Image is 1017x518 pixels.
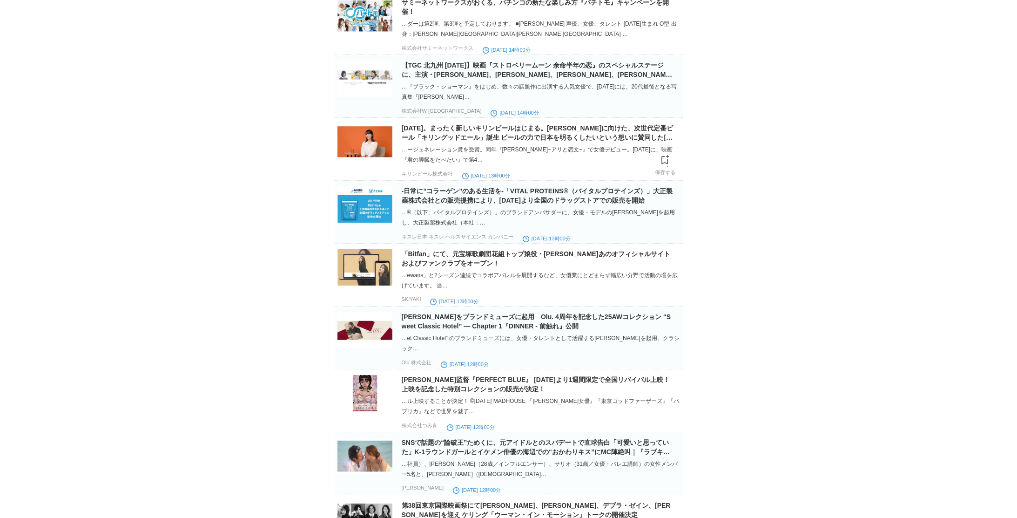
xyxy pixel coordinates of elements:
[430,299,478,304] time: [DATE] 12時00分
[453,487,501,493] time: [DATE] 12時00分
[402,333,681,354] div: …et Classic Hotel” のブランドミューズには、女優・タレントとして活躍する[PERSON_NAME]を起用。クラシック…
[402,485,444,491] p: [PERSON_NAME]
[402,439,670,465] a: SNSで話題の“論破王”ためくに、元アイドルとのスパデートで直球告白「可愛いと思っていた」K-1ラウンドガールとイケメン俳優の海辺での“おかわりキス”にMC陣絶叫｜『ラブキャッチャージャパン2』第3話
[402,108,482,115] p: 株式会社W [GEOGRAPHIC_DATA]
[337,186,392,223] img: 123851-84-33db690709e2f6d6a2d0bcdf7f48f86f-1920x1280.png
[402,459,681,479] div: …社員）、[PERSON_NAME]（28歳／インフルエンサー）、サリオ（31歳／女優・バレエ講師）の女性メンバー5名と、[PERSON_NAME]（[DEMOGRAPHIC_DATA]…
[402,313,671,330] a: [PERSON_NAME]をブランドミューズに起用 Olu. 4周年を記念した25AWコレクション “Sweet Classic Hotel” ― Chapter 1『DINNER - 前触れ』公開
[523,236,571,241] time: [DATE] 13時00分
[402,82,681,102] div: …『ブラック・ショーマン』をはじめ、数々の話題作に出演する人気女優で、[DATE]には、20代最後となる写真集『[PERSON_NAME]…
[402,422,438,429] p: 株式会社つみき
[402,296,421,302] p: SKIYAKI
[402,124,674,150] a: [DATE]。まったく新しいキリンビールはじまる。[PERSON_NAME]に向けた、次世代定番ビール「キリングッドエール」誕生 ビールの力で日本を明るくしたいという想いに賛同した[PERSON...
[337,375,392,411] img: 8641-631-63cb690b703fc4f45af50f5d83a51c79-1688x2535.jpg
[402,144,681,165] div: …ージェネレーション賞を受賞。同年『[PERSON_NAME]~アリと恋文~』で女優デビュー。[DATE]に、映画『君の膵臓をたべたい』で第4…
[483,47,531,53] time: [DATE] 14時00分
[491,110,539,116] time: [DATE] 14時00分
[402,207,681,228] div: …®（以下、バイタルプロテインズ）」のブランドアンバサダーに、女優・モデルの[PERSON_NAME]を起用し、大正製薬株式会社（本社：…
[402,359,431,366] p: Olu.株式会社
[402,396,681,416] div: …ル上映することが決定！ ©[DATE] MADHOUSE 『[PERSON_NAME]女優』『東京ゴッドファーザーズ』『パプリカ』などで世界を魅了…
[337,123,392,160] img: 142239-10-09ca29d88f88b0c45f011201adc4fff6-1920x1080.png
[402,45,473,52] p: 株式会社サミーネットワークス
[337,61,392,97] img: 7466-890-a052e3c8f5ba26551758711a98d62dff-3900x1195.jpg
[402,187,673,204] a: -日常に”コラーゲン”のある生活を-「VITAL PROTEINS®（バイタルプロテインズ）」大正製薬株式会社との販売提携により、[DATE]より全国のドラッグストアでの販売を開始
[447,424,495,430] time: [DATE] 12時00分
[402,170,453,177] p: キリンビール株式会社
[402,376,670,393] a: [PERSON_NAME]監督『PERFECT BLUE』 [DATE]より1週間限定で全国リバイバル上映！ 上映を記念した特別コレクションの販売が決定！
[402,61,673,88] a: 【TGC 北九州 [DATE]】映画『ストロベリームーン 余命半年の恋』のスペシャルステージに、主演・[PERSON_NAME]、[PERSON_NAME]、[PERSON_NAME]、[PER...
[462,173,510,178] time: [DATE] 13時00分
[337,249,392,286] img: 17372-1504-77edda7f6124b2d51d309fbaf65c7fe3-1440x960.png
[337,312,392,348] img: 118660-16-a204fc910d63c1e28c6ad18fa8fdf8f9-2304x800.jpg
[337,438,392,474] img: 64643-2018-092379e9077be786fa4b5a1583921163-2117x1188.jpg
[441,361,489,367] time: [DATE] 12時00分
[402,233,513,240] p: ネスレ日本 ネスレ ヘルスサイエンス カンパニー
[655,152,675,176] a: 保存する
[402,270,681,291] div: …ewans」と2シーズン連続でコラボアパレルを展開するなど、女優業にとどまらず幅広い分野で活動の場を広げています。 当…
[402,250,670,267] a: 「Bitfan」にて、元宝塚歌劇団花組トップ娘役・[PERSON_NAME]あのオフィシャルサイトおよびファンクラブをオープン！
[402,19,681,39] div: …ダーは第2弾、第3弾と予定しております。 ■[PERSON_NAME] 声優、女優、タレント [DATE]生まれ O型 出身：[PERSON_NAME][GEOGRAPHIC_DATA][PE...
